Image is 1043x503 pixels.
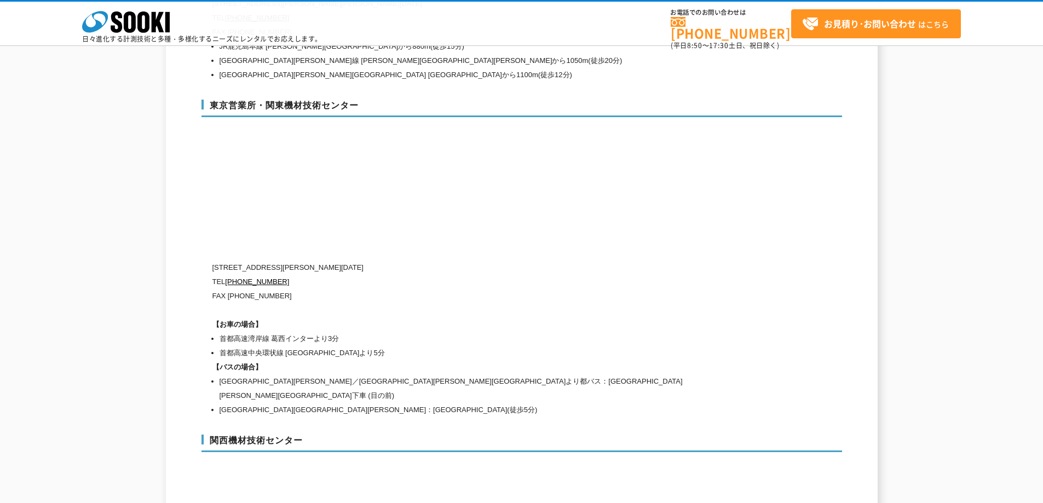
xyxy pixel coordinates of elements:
[709,41,729,50] span: 17:30
[220,332,738,346] li: 首都高速湾岸線 葛西インターより3分
[220,403,738,417] li: [GEOGRAPHIC_DATA][GEOGRAPHIC_DATA][PERSON_NAME]：[GEOGRAPHIC_DATA](徒歩5分)
[220,374,738,403] li: [GEOGRAPHIC_DATA][PERSON_NAME]／[GEOGRAPHIC_DATA][PERSON_NAME][GEOGRAPHIC_DATA]より都バス：[GEOGRAPHIC_D...
[82,36,322,42] p: 日々進化する計測技術と多種・多様化するニーズにレンタルでお応えします。
[212,317,738,332] h1: 【お車の場合】
[220,54,738,68] li: [GEOGRAPHIC_DATA][PERSON_NAME]線 [PERSON_NAME][GEOGRAPHIC_DATA][PERSON_NAME]から1050m(徒歩20分)
[220,346,738,360] li: 首都高速中央環状線 [GEOGRAPHIC_DATA]より5分
[212,360,738,374] h1: 【バスの場合】
[212,289,738,303] p: FAX [PHONE_NUMBER]
[671,17,791,39] a: [PHONE_NUMBER]
[671,9,791,16] span: お電話でのお問い合わせは
[212,261,738,275] p: [STREET_ADDRESS][PERSON_NAME][DATE]
[802,16,949,32] span: はこちら
[671,41,779,50] span: (平日 ～ 土日、祝日除く)
[201,435,842,452] h3: 関西機材技術センター
[791,9,961,38] a: お見積り･お問い合わせはこちら
[212,275,738,289] p: TEL
[225,277,289,286] a: [PHONE_NUMBER]
[687,41,702,50] span: 8:50
[201,100,842,117] h3: 東京営業所・関東機材技術センター
[824,17,916,30] strong: お見積り･お問い合わせ
[220,68,738,82] li: [GEOGRAPHIC_DATA][PERSON_NAME][GEOGRAPHIC_DATA] [GEOGRAPHIC_DATA]から1100m(徒歩12分)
